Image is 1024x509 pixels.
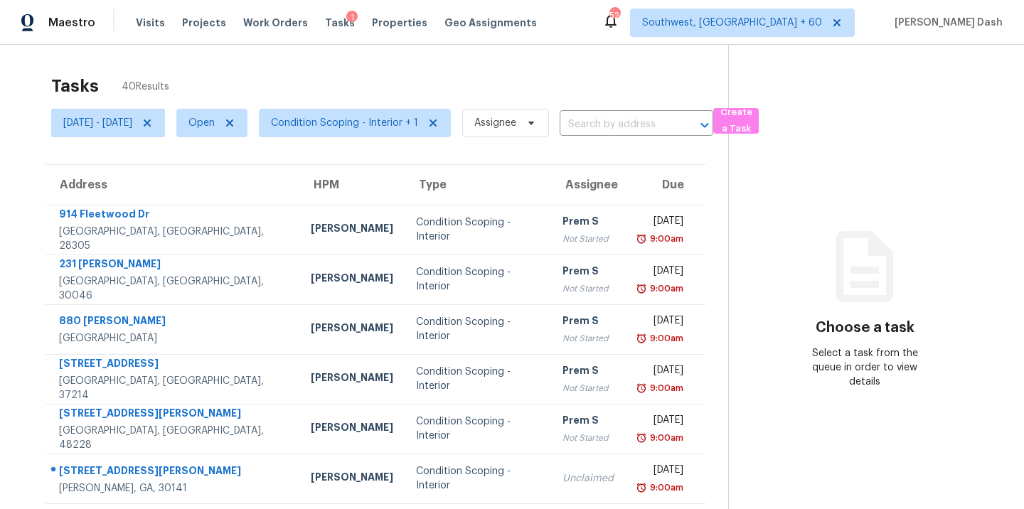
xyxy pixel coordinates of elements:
div: 9:00am [647,481,683,495]
div: 9:00am [647,431,683,445]
div: Not Started [562,381,614,395]
div: Not Started [562,232,614,246]
span: Projects [182,16,226,30]
button: Create a Task [713,108,759,134]
div: 914 Fleetwood Dr [59,207,288,225]
span: [DATE] - [DATE] [63,116,132,130]
div: 524 [609,9,619,23]
span: Create a Task [720,105,752,137]
div: [STREET_ADDRESS][PERSON_NAME] [59,464,288,481]
div: 9:00am [647,232,683,246]
div: 9:00am [647,381,683,395]
div: [STREET_ADDRESS][PERSON_NAME] [59,406,288,424]
div: Prem S [562,214,614,232]
div: 1 [346,11,358,25]
img: Overdue Alarm Icon [636,331,647,345]
div: 9:00am [647,282,683,296]
span: Assignee [474,116,516,130]
div: [DATE] [636,314,683,331]
div: Not Started [562,431,614,445]
div: [DATE] [636,363,683,381]
div: [PERSON_NAME] [311,420,393,438]
div: [PERSON_NAME] [311,321,393,338]
div: [PERSON_NAME] [311,370,393,388]
th: Type [405,165,552,205]
div: Condition Scoping - Interior [416,365,540,393]
div: [GEOGRAPHIC_DATA], [GEOGRAPHIC_DATA], 30046 [59,274,288,303]
img: Overdue Alarm Icon [636,431,647,445]
span: Maestro [48,16,95,30]
span: Tasks [325,18,355,28]
div: [PERSON_NAME], GA, 30141 [59,481,288,495]
img: Overdue Alarm Icon [636,232,647,246]
div: Prem S [562,264,614,282]
div: [GEOGRAPHIC_DATA], [GEOGRAPHIC_DATA], 37214 [59,374,288,402]
div: [GEOGRAPHIC_DATA], [GEOGRAPHIC_DATA], 28305 [59,225,288,253]
div: [DATE] [636,463,683,481]
div: 9:00am [647,331,683,345]
div: [DATE] [636,413,683,431]
th: Due [625,165,705,205]
div: Prem S [562,314,614,331]
img: Overdue Alarm Icon [636,282,647,296]
span: Properties [372,16,427,30]
h3: Choose a task [816,321,914,335]
div: [PERSON_NAME] [311,221,393,239]
div: Not Started [562,331,614,345]
div: [GEOGRAPHIC_DATA], [GEOGRAPHIC_DATA], 48228 [59,424,288,452]
div: 231 [PERSON_NAME] [59,257,288,274]
span: Condition Scoping - Interior + 1 [271,116,418,130]
div: Condition Scoping - Interior [416,265,540,294]
div: Prem S [562,413,614,431]
div: Condition Scoping - Interior [416,414,540,443]
div: Condition Scoping - Interior [416,215,540,244]
span: 40 Results [122,80,169,94]
div: Not Started [562,282,614,296]
span: Southwest, [GEOGRAPHIC_DATA] + 60 [642,16,822,30]
th: HPM [299,165,405,205]
div: [DATE] [636,264,683,282]
div: [STREET_ADDRESS] [59,356,288,374]
span: Open [188,116,215,130]
h2: Tasks [51,79,99,93]
span: Visits [136,16,165,30]
th: Assignee [551,165,625,205]
th: Address [46,165,299,205]
span: [PERSON_NAME] Dash [889,16,1003,30]
span: Geo Assignments [444,16,537,30]
div: [PERSON_NAME] [311,271,393,289]
div: Select a task from the queue in order to view details [797,346,934,389]
div: [GEOGRAPHIC_DATA] [59,331,288,345]
div: Prem S [562,363,614,381]
div: Unclaimed [562,471,614,486]
div: 880 [PERSON_NAME] [59,314,288,331]
input: Search by address [560,114,673,136]
button: Open [695,115,715,135]
img: Overdue Alarm Icon [636,381,647,395]
div: Condition Scoping - Interior [416,464,540,493]
div: Condition Scoping - Interior [416,315,540,343]
img: Overdue Alarm Icon [636,481,647,495]
div: [PERSON_NAME] [311,470,393,488]
div: [DATE] [636,214,683,232]
span: Work Orders [243,16,308,30]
